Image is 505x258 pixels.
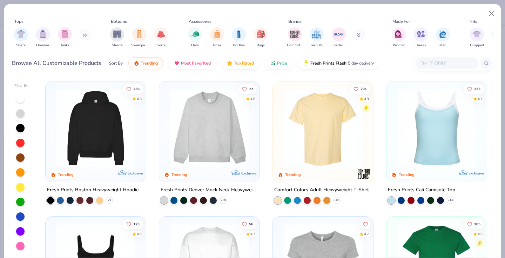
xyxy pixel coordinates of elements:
[53,88,139,168] img: 91acfc32-fd48-4d6b-bdad-a4c1a30ac3fc
[464,219,484,229] button: Like
[123,219,143,229] button: Like
[47,186,139,194] div: Fresh Prints Boston Heavyweight Hoodie
[290,29,300,40] img: Comfort Colors Image
[298,57,379,69] button: Fresh Prints Flash5 day delivery
[131,27,147,48] button: filter button
[485,7,498,20] button: Close
[416,43,426,48] span: Unisex
[249,222,253,226] span: 56
[169,57,216,69] button: Most Favorited
[334,198,339,203] span: + 60
[210,27,224,48] button: filter button
[157,30,165,38] img: Skirts Image
[110,27,124,48] div: filter for Shorts
[135,30,143,38] img: Sweatpants Image
[241,171,256,176] span: Exclusive
[392,27,406,48] button: filter button
[361,219,370,229] button: Like
[250,96,255,101] div: 4.8
[361,87,367,91] span: 291
[191,30,199,38] img: Hats Image
[447,198,453,203] span: + 16
[280,88,366,168] img: 029b8af0-80e6-406f-9fdc-fdf898547912
[265,57,292,69] button: Price
[388,186,455,194] div: Fresh Prints Cali Camisole Top
[110,27,124,48] button: filter button
[188,27,202,48] button: filter button
[420,59,474,67] input: Try "T-Shirt"
[417,30,425,38] img: Unisex Image
[287,43,303,48] span: Comfort Colors
[14,27,28,48] div: filter for Shirts
[134,222,140,226] span: 123
[468,171,483,176] span: Exclusive
[309,27,325,48] button: filter button
[161,186,258,194] div: Fresh Prints Denver Mock Neck Heavyweight Sweatshirt
[257,43,265,48] span: Bags
[232,27,246,48] button: filter button
[191,43,199,48] span: Hats
[309,27,325,48] div: filter for Fresh Prints
[348,59,374,67] span: 5 day delivery
[141,60,158,66] span: Trending
[478,96,483,101] div: 4.7
[14,83,28,88] div: Filter By
[16,43,26,48] span: Shirts
[235,30,243,38] img: Bottles Image
[364,231,369,237] div: 4.7
[366,88,452,168] img: e55d29c3-c55d-459c-bfd9-9b1c499ab3c6
[134,87,140,91] span: 236
[350,84,370,94] button: Like
[36,27,50,48] button: filter button
[474,222,480,226] span: 105
[332,27,346,48] div: filter for Gildan
[39,30,47,38] img: Hoodies Image
[154,27,168,48] button: filter button
[128,171,143,176] span: Exclusive
[137,231,142,237] div: 4.9
[393,88,480,168] img: a25d9891-da96-49f3-a35e-76288174bf3a
[287,27,303,48] button: filter button
[277,60,287,66] span: Price
[227,60,233,66] img: TopRated.gif
[395,30,403,38] img: Women Image
[436,27,450,48] div: filter for Men
[257,30,264,38] img: Bags Image
[392,18,410,25] div: Made For
[188,27,202,48] div: filter for Hats
[134,60,139,66] img: trending.gif
[478,231,483,237] div: 4.8
[414,27,428,48] button: filter button
[131,27,147,48] div: filter for Sweatpants
[309,43,325,48] span: Fresh Prints
[109,60,123,66] div: Sort By
[233,43,245,48] span: Bottles
[12,59,101,67] div: Browse All Customizable Products
[470,18,477,25] div: Fits
[58,27,72,48] div: filter for Tanks
[464,84,484,94] button: Like
[439,30,447,38] img: Men Image
[58,27,72,48] button: filter button
[392,27,406,48] div: filter for Women
[254,27,268,48] div: filter for Bags
[137,96,142,101] div: 4.8
[311,29,322,40] img: Fresh Prints Image
[238,84,257,94] button: Like
[166,88,252,168] img: f5d85501-0dbb-4ee4-b115-c08fa3845d83
[213,30,221,38] img: Totes Image
[113,30,121,38] img: Shorts Image
[274,186,369,194] div: Comfort Colors Adult Heavyweight T-Shirt
[470,27,484,48] div: filter for Cropped
[249,87,253,91] span: 72
[14,18,23,25] div: Tops
[111,18,127,25] div: Bottoms
[108,198,111,203] span: + 9
[470,27,484,48] button: filter button
[131,43,147,48] span: Sweatpants
[154,27,168,48] div: filter for Skirts
[414,27,428,48] div: filter for Unisex
[287,27,303,48] div: filter for Comfort Colors
[36,27,50,48] div: filter for Hoodies
[334,29,344,40] img: Gildan Image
